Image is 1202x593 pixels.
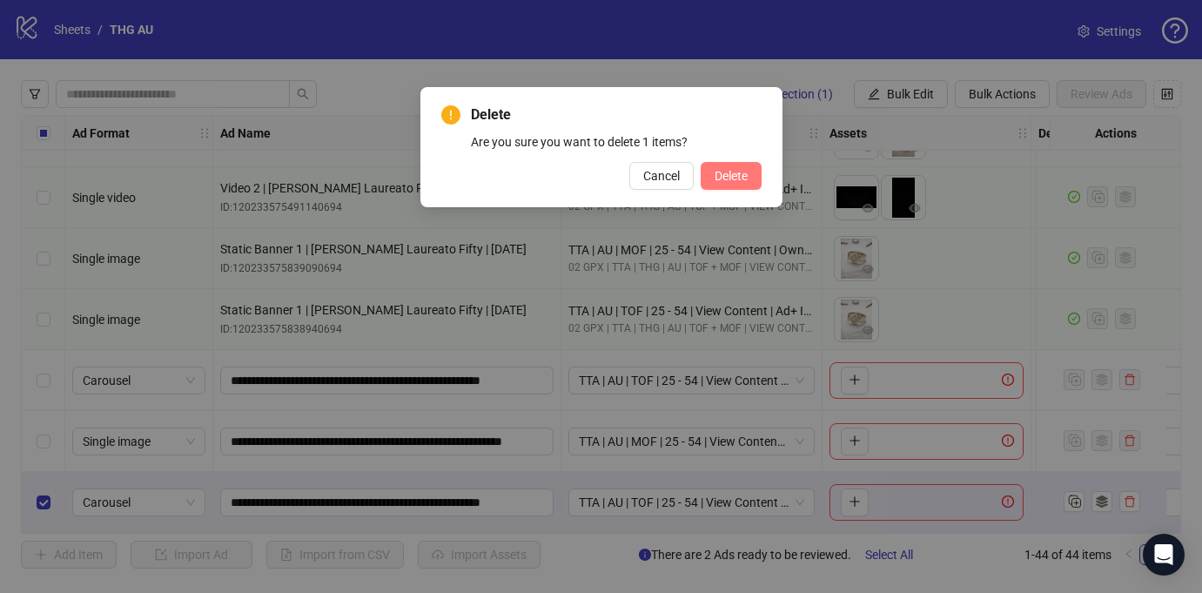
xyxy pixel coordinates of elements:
[441,105,460,125] span: exclamation-circle
[629,162,694,190] button: Cancel
[1143,534,1185,576] div: Open Intercom Messenger
[471,104,762,125] span: Delete
[715,169,748,183] span: Delete
[643,169,680,183] span: Cancel
[471,132,762,152] div: Are you sure you want to delete 1 items?
[701,162,762,190] button: Delete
